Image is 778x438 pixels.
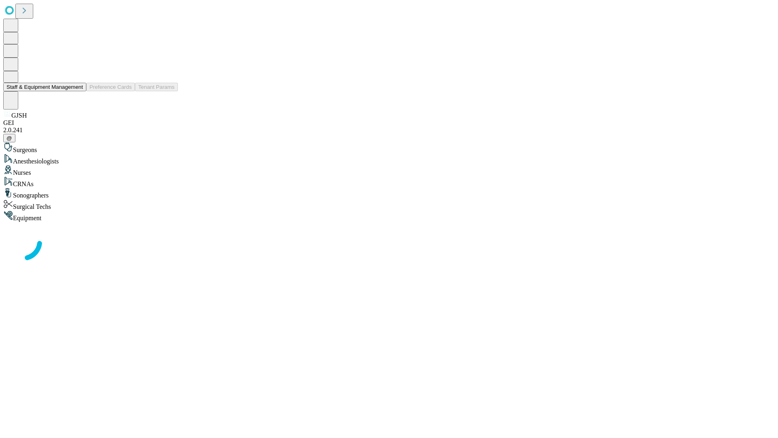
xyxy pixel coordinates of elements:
[6,135,12,141] span: @
[135,83,178,91] button: Tenant Params
[3,210,775,222] div: Equipment
[3,127,775,134] div: 2.0.241
[3,199,775,210] div: Surgical Techs
[3,176,775,188] div: CRNAs
[3,119,775,127] div: GEI
[3,134,15,142] button: @
[3,142,775,154] div: Surgeons
[3,188,775,199] div: Sonographers
[11,112,27,119] span: GJSH
[3,154,775,165] div: Anesthesiologists
[86,83,135,91] button: Preference Cards
[3,83,86,91] button: Staff & Equipment Management
[3,165,775,176] div: Nurses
